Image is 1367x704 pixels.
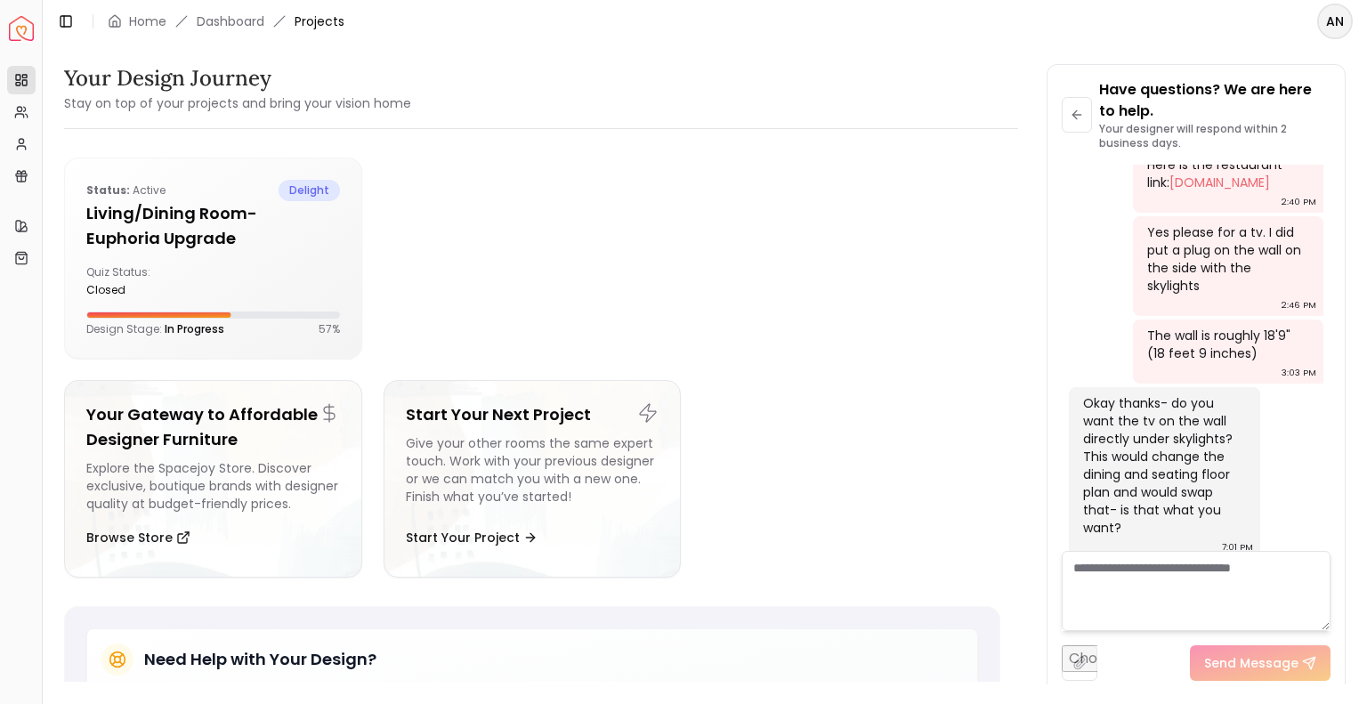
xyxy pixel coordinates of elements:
[86,180,166,201] p: active
[1169,174,1270,191] a: [DOMAIN_NAME]
[86,322,224,336] p: Design Stage:
[1282,364,1316,382] div: 3:03 PM
[295,12,344,30] span: Projects
[1099,122,1331,150] p: Your designer will respond within 2 business days.
[64,94,411,112] small: Stay on top of your projects and bring your vision home
[64,64,411,93] h3: Your Design Journey
[86,182,130,198] b: Status:
[9,16,34,41] img: Spacejoy Logo
[165,321,224,336] span: In Progress
[406,402,659,427] h5: Start Your Next Project
[86,283,206,297] div: closed
[319,322,340,336] p: 57 %
[1222,538,1253,556] div: 7:01 PM
[1147,223,1306,295] div: Yes please for a tv. I did put a plug on the wall on the side with the skylights
[197,12,264,30] a: Dashboard
[1282,296,1316,314] div: 2:46 PM
[144,647,376,672] h5: Need Help with Your Design?
[279,180,340,201] span: delight
[384,380,682,578] a: Start Your Next ProjectGive your other rooms the same expert touch. Work with your previous desig...
[129,12,166,30] a: Home
[406,434,659,513] div: Give your other rooms the same expert touch. Work with your previous designer or we can match you...
[406,520,538,555] button: Start Your Project
[64,380,362,578] a: Your Gateway to Affordable Designer FurnitureExplore the Spacejoy Store. Discover exclusive, bout...
[1083,394,1242,537] div: Okay thanks- do you want the tv on the wall directly under skylights? This would change the dinin...
[86,201,340,251] h5: Living/Dining Room- Euphoria Upgrade
[1317,4,1353,39] button: AN
[1319,5,1351,37] span: AN
[108,12,344,30] nav: breadcrumb
[1282,193,1316,211] div: 2:40 PM
[9,16,34,41] a: Spacejoy
[86,459,340,513] div: Explore the Spacejoy Store. Discover exclusive, boutique brands with designer quality at budget-f...
[86,520,190,555] button: Browse Store
[1147,327,1306,362] div: The wall is roughly 18'9" (18 feet 9 inches)
[1147,156,1306,191] div: Here is the restaurant link:
[86,402,340,452] h5: Your Gateway to Affordable Designer Furniture
[1099,79,1331,122] p: Have questions? We are here to help.
[86,265,206,297] div: Quiz Status:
